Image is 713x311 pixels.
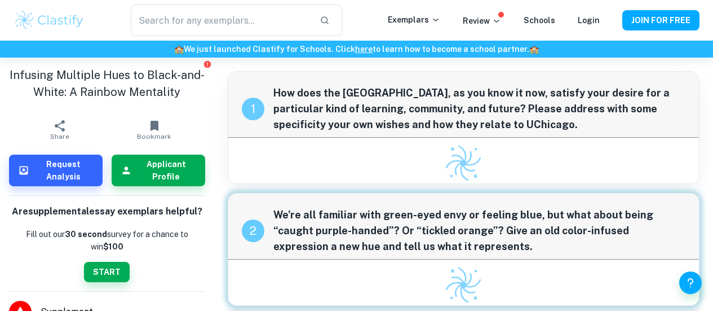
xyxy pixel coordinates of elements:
[242,220,264,242] div: recipe
[388,14,440,26] p: Exemplars
[355,45,373,54] a: here
[273,85,686,133] span: How does the [GEOGRAPHIC_DATA], as you know it now, satisfy your desire for a particular kind of ...
[136,158,196,183] h6: Applicant Profile
[84,262,130,282] button: START
[12,114,107,146] button: Share
[2,43,711,55] h6: We just launched Clastify for Schools. Click to learn how to become a school partner.
[9,228,205,253] p: Fill out our survey for a chance to win
[174,45,184,54] span: 🏫
[463,15,501,27] p: Review
[242,98,264,120] div: recipe
[529,45,539,54] span: 🏫
[9,155,103,186] button: Request Analysis
[107,114,202,146] button: Bookmark
[131,5,311,36] input: Search for any exemplars...
[679,271,702,294] button: Help and Feedback
[14,9,85,32] img: Clastify logo
[444,265,483,305] img: Clastify logo
[444,143,483,183] img: Clastify logo
[203,60,212,68] button: Report issue
[273,207,686,255] span: We're all familiar with green-eyed envy or feeling blue, but what about being “caught purple-hand...
[34,158,94,183] h6: Request Analysis
[524,16,555,25] a: Schools
[9,67,205,100] h1: Infusing Multiple Hues to Black-and-White: A Rainbow Mentality
[137,133,171,141] span: Bookmark
[578,16,600,25] a: Login
[12,205,202,219] h6: Are supplemental essay exemplars helpful?
[622,10,699,30] button: JOIN FOR FREE
[50,133,69,141] span: Share
[112,155,205,186] button: Applicant Profile
[65,230,107,239] b: 30 second
[103,242,123,251] strong: $100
